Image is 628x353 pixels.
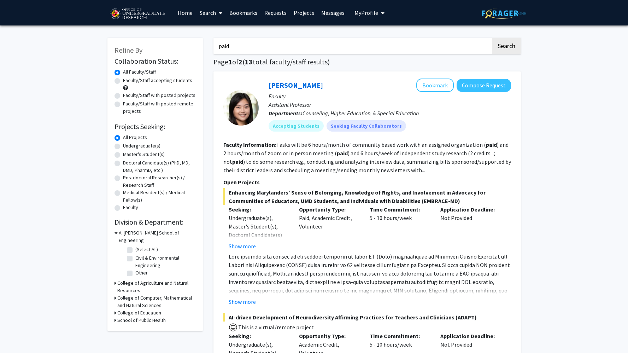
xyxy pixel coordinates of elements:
[123,92,195,99] label: Faculty/Staff with posted projects
[107,5,167,23] img: University of Maryland Logo
[135,246,158,253] label: (Select All)
[117,294,196,309] h3: College of Computer, Mathematical and Natural Sciences
[261,0,290,25] a: Requests
[115,46,142,54] span: Refine By
[123,189,196,204] label: Medical Resident(s) / Medical Fellow(s)
[318,0,348,25] a: Messages
[223,313,511,322] span: AI-driven Development of Neurodiversity Affirming Practices for Teachers and Clinicians (ADAPT)
[196,0,226,25] a: Search
[269,92,511,100] p: Faculty
[123,204,138,211] label: Faculty
[269,110,303,117] b: Departments:
[486,141,497,148] b: paid
[119,229,196,244] h3: A. [PERSON_NAME] School of Engineering
[237,324,314,331] span: This is a virtual/remote project
[327,120,406,132] mat-chip: Seeking Faculty Collaborators
[303,110,419,117] span: Counseling, Higher Education, & Special Education
[269,81,323,89] a: [PERSON_NAME]
[370,205,430,214] p: Time Commitment:
[229,297,256,306] button: Show more
[239,57,242,66] span: 2
[135,254,194,269] label: Civil & Environmental Engineering
[269,120,324,132] mat-chip: Accepting Students
[299,205,359,214] p: Opportunity Type:
[226,0,261,25] a: Bookmarks
[435,205,506,250] div: Not Provided
[337,150,348,157] b: paid
[229,214,289,256] div: Undergraduate(s), Master's Student(s), Doctoral Candidate(s) (PhD, MD, DMD, PharmD, etc.)
[123,142,160,150] label: Undergraduate(s)
[416,79,454,92] button: Add Veronica Kang to Bookmarks
[117,279,196,294] h3: College of Agriculture and Natural Resources
[123,159,196,174] label: Doctoral Candidate(s) (PhD, MD, DMD, PharmD, etc.)
[123,174,196,189] label: Postdoctoral Researcher(s) / Research Staff
[229,242,256,250] button: Show more
[370,332,430,340] p: Time Commitment:
[115,122,196,131] h2: Projects Seeking:
[117,309,161,317] h3: College of Education
[364,205,435,250] div: 5 - 10 hours/week
[440,332,500,340] p: Application Deadline:
[5,321,30,348] iframe: Chat
[440,205,500,214] p: Application Deadline:
[123,134,147,141] label: All Projects
[117,317,166,324] h3: School of Public Health
[223,141,276,148] b: Faculty Information:
[482,8,526,19] img: ForagerOne Logo
[123,68,156,76] label: All Faculty/Staff
[115,218,196,226] h2: Division & Department:
[457,79,511,92] button: Compose Request to Veronica Kang
[294,205,364,250] div: Paid, Academic Credit, Volunteer
[290,0,318,25] a: Projects
[229,332,289,340] p: Seeking:
[228,57,232,66] span: 1
[269,100,511,109] p: Assistant Professor
[229,205,289,214] p: Seeking:
[123,151,165,158] label: Master's Student(s)
[354,9,378,16] span: My Profile
[223,178,511,186] p: Open Projects
[123,77,192,84] label: Faculty/Staff accepting students
[115,57,196,65] h2: Collaboration Status:
[174,0,196,25] a: Home
[223,141,511,174] fg-read-more: Tasks will be 6 hours/month of community based work with an assigned organization ( ) and 2 hours...
[299,332,359,340] p: Opportunity Type:
[135,269,148,277] label: Other
[492,38,521,54] button: Search
[223,188,511,205] span: Enhancing Marylanders’ Sense of Belonging, Knowledge of Rights, and Involvement in Advocacy for C...
[213,38,491,54] input: Search Keywords
[123,100,196,115] label: Faculty/Staff with posted remote projects
[245,57,253,66] span: 13
[213,58,521,66] h1: Page of ( total faculty/staff results)
[232,158,243,165] b: paid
